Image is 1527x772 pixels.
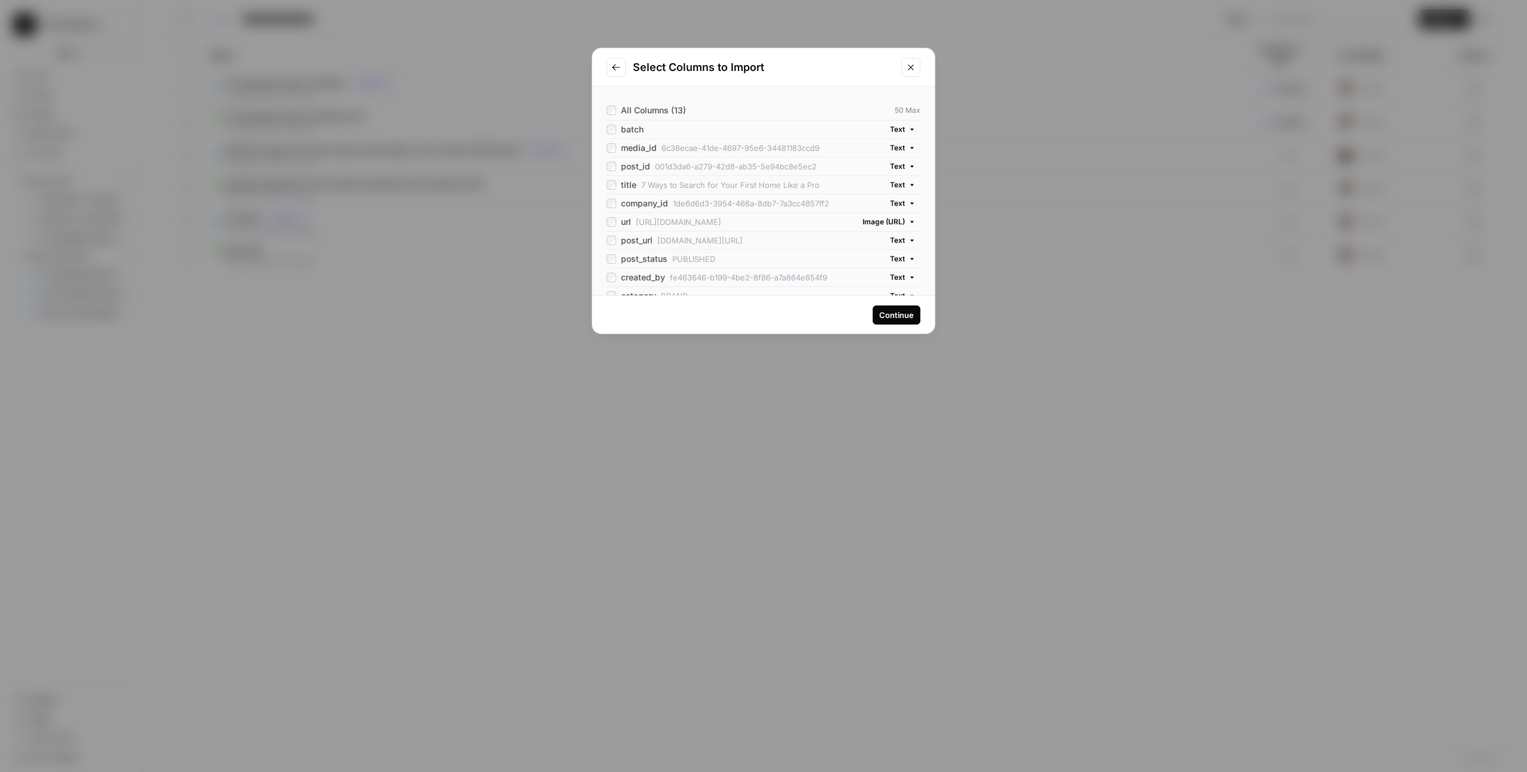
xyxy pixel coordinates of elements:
button: Text [885,233,920,248]
input: category [607,291,616,301]
span: Text [890,291,905,301]
span: created_by [621,271,665,283]
button: Text [885,270,920,285]
span: Text [890,143,905,153]
span: [URL][DOMAIN_NAME] [636,216,721,228]
span: Text [890,161,905,172]
div: Continue [879,309,914,321]
span: Text [890,180,905,190]
span: 001d3da6-a279-42d8-ab35-5e94bc8e5ec2 [655,160,817,172]
input: title [607,180,616,190]
button: Text [885,122,920,137]
span: Text [890,124,905,135]
button: Text [885,159,920,174]
input: post_url [607,236,616,245]
span: All Columns (13) [621,104,686,116]
button: Text [885,140,920,156]
button: Text [885,251,920,267]
button: Text [885,196,920,211]
span: Text [890,235,905,246]
span: [DOMAIN_NAME][URL] [657,234,743,246]
input: media_id [607,143,616,153]
input: post_id [607,162,616,171]
span: 50 Max [895,105,920,116]
input: url [607,217,616,227]
span: media_id [621,142,657,154]
input: company_id [607,199,616,208]
input: batch [607,125,616,134]
span: Text [890,198,905,209]
span: 7 Ways to Search for Your First Home Like a Pro [641,179,820,191]
input: created_by [607,273,616,282]
span: 1de6d6d3-3954-466a-8db7-7a3cc4857ff2 [673,197,829,209]
span: 6c38ecae-41de-4697-95e6-34481183ccd9 [662,142,820,154]
span: Text [890,272,905,283]
span: post_url [621,234,653,246]
span: PUBLISHED [672,253,715,265]
span: post_id [621,160,650,172]
span: BRAND [661,290,688,302]
input: All Columns (13) [607,106,616,115]
button: Text [885,177,920,193]
h2: Select Columns to Import [633,59,894,76]
span: batch [621,123,644,135]
button: Close modal [901,58,920,77]
span: fe463646-b199-4be2-8f86-a7a864e654f9 [670,271,827,283]
button: Text [885,288,920,304]
span: company_id [621,197,668,209]
input: post_status [607,254,616,264]
span: title [621,179,636,191]
span: category [621,290,656,302]
span: Text [890,254,905,264]
button: Go to previous step [607,58,626,77]
button: Image (URL) [858,214,920,230]
button: Continue [873,305,920,325]
span: post_status [621,253,667,265]
span: Image (URL) [863,217,905,227]
span: url [621,216,631,228]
